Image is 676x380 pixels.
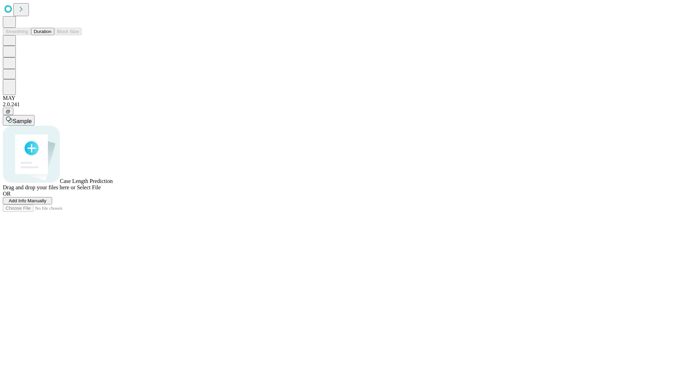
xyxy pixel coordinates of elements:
[3,95,673,101] div: MAY
[6,109,11,114] span: @
[54,28,82,35] button: Block Size
[3,28,31,35] button: Smoothing
[3,191,11,197] span: OR
[60,178,113,184] span: Case Length Prediction
[3,197,52,204] button: Add Info Manually
[3,108,13,115] button: @
[13,118,32,124] span: Sample
[77,184,101,190] span: Select File
[31,28,54,35] button: Duration
[9,198,46,203] span: Add Info Manually
[3,115,35,126] button: Sample
[3,101,673,108] div: 2.0.241
[3,184,75,190] span: Drag and drop your files here or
